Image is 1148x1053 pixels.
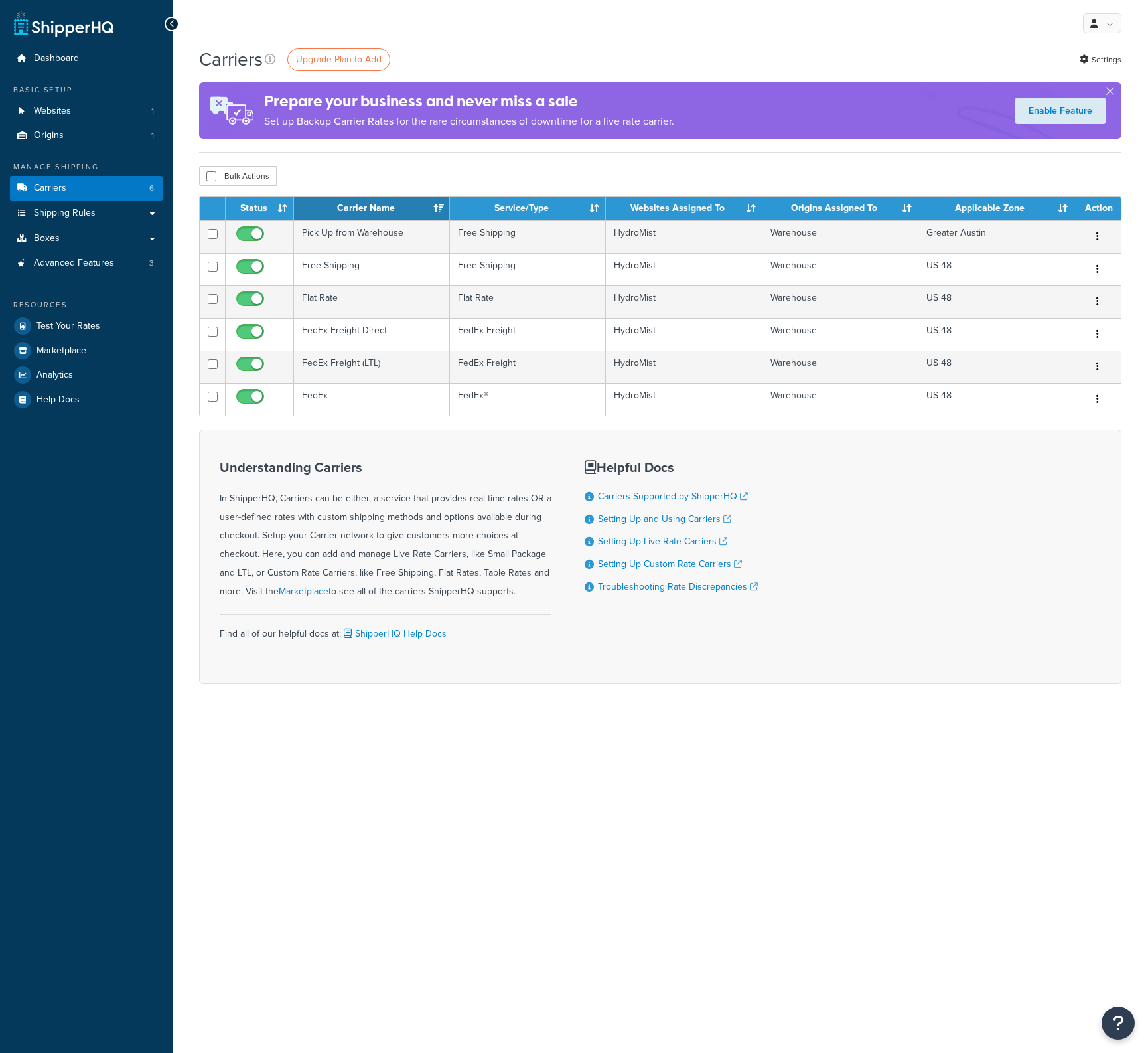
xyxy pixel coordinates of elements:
td: HydroMist [606,220,762,253]
td: Free Shipping [450,220,606,253]
span: Test Your Rates [36,321,100,332]
a: Carriers 6 [10,176,163,201]
span: Dashboard [34,53,79,64]
th: Service/Type: activate to sort column ascending [450,197,606,220]
th: Status: activate to sort column ascending [226,197,294,220]
td: Flat Rate [294,285,450,318]
td: HydroMist [606,318,762,351]
span: Origins [34,130,64,141]
div: Find all of our helpful docs at: [220,614,551,643]
a: Settings [1080,50,1121,69]
span: Help Docs [36,394,80,406]
span: Advanced Features [34,258,114,269]
a: Origins 1 [10,123,163,148]
td: FedEx [294,383,450,416]
a: Marketplace [10,339,163,363]
a: Boxes [10,226,163,251]
td: Free Shipping [450,253,606,285]
div: Resources [10,299,163,311]
a: Help Docs [10,388,163,412]
span: Websites [34,106,71,117]
td: HydroMist [606,285,762,318]
div: Manage Shipping [10,161,163,173]
div: In ShipperHQ, Carriers can be either, a service that provides real-time rates OR a user-defined r... [220,460,551,601]
span: Shipping Rules [34,208,96,219]
td: FedEx Freight [450,318,606,351]
p: Set up Backup Carrier Rates for the rare circumstances of downtime for a live rate carrier. [264,112,674,131]
td: Warehouse [762,318,918,351]
th: Applicable Zone: activate to sort column ascending [918,197,1074,220]
a: Websites 1 [10,99,163,123]
li: Carriers [10,176,163,201]
td: FedEx Freight (LTL) [294,351,450,383]
li: Advanced Features [10,251,163,276]
td: FedEx Freight [450,351,606,383]
td: US 48 [918,285,1074,318]
a: Setting Up and Using Carriers [598,512,731,526]
a: Setting Up Live Rate Carriers [598,534,727,548]
a: Advanced Features 3 [10,251,163,276]
td: Warehouse [762,253,918,285]
td: HydroMist [606,351,762,383]
td: HydroMist [606,253,762,285]
td: Warehouse [762,383,918,416]
div: Basic Setup [10,84,163,96]
button: Open Resource Center [1102,1007,1135,1040]
td: FedEx® [450,383,606,416]
td: Warehouse [762,220,918,253]
img: ad-rules-rateshop-fe6ec290ccb7230408bd80ed9643f0289d75e0ffd9eb532fc0e269fcd187b520.png [199,82,264,139]
th: Action [1074,197,1121,220]
th: Carrier Name: activate to sort column ascending [294,197,450,220]
li: Websites [10,99,163,123]
span: Marketplace [36,345,86,357]
td: Flat Rate [450,285,606,318]
a: Upgrade Plan to Add [287,48,390,71]
span: 1 [151,130,154,141]
td: Greater Austin [918,220,1074,253]
td: HydroMist [606,383,762,416]
a: Enable Feature [1015,98,1106,124]
td: FedEx Freight Direct [294,318,450,351]
span: 6 [149,183,154,194]
td: Warehouse [762,285,918,318]
a: ShipperHQ Help Docs [341,627,447,641]
h3: Understanding Carriers [220,460,551,475]
h1: Carriers [199,46,263,72]
a: Test Your Rates [10,314,163,338]
h3: Helpful Docs [585,460,758,475]
td: US 48 [918,253,1074,285]
th: Origins Assigned To: activate to sort column ascending [762,197,918,220]
button: Bulk Actions [199,166,277,186]
a: Carriers Supported by ShipperHQ [598,489,748,503]
span: Analytics [36,370,73,381]
th: Websites Assigned To: activate to sort column ascending [606,197,762,220]
td: US 48 [918,351,1074,383]
a: Dashboard [10,46,163,71]
span: Carriers [34,183,66,194]
span: 3 [149,258,154,269]
a: ShipperHQ Home [14,10,113,37]
span: Boxes [34,233,60,244]
li: Origins [10,123,163,148]
td: Free Shipping [294,253,450,285]
td: US 48 [918,383,1074,416]
span: 1 [151,106,154,117]
td: US 48 [918,318,1074,351]
a: Marketplace [279,584,328,598]
a: Setting Up Custom Rate Carriers [598,557,742,571]
td: Pick Up from Warehouse [294,220,450,253]
td: Warehouse [762,351,918,383]
a: Analytics [10,363,163,387]
a: Troubleshooting Rate Discrepancies [598,580,758,594]
h4: Prepare your business and never miss a sale [264,90,674,112]
a: Shipping Rules [10,201,163,226]
span: Upgrade Plan to Add [296,52,382,66]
